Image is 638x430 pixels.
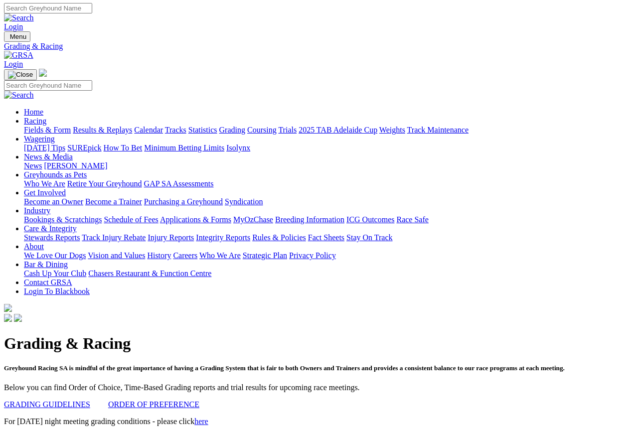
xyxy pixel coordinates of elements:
a: Chasers Restaurant & Function Centre [88,269,211,278]
a: ICG Outcomes [346,215,394,224]
a: Stay On Track [346,233,392,242]
a: Applications & Forms [160,215,231,224]
button: Toggle navigation [4,69,37,80]
a: Industry [24,206,50,215]
h1: Grading & Racing [4,334,634,353]
a: Privacy Policy [289,251,336,260]
img: Search [4,13,34,22]
div: Get Involved [24,197,634,206]
a: Who We Are [24,179,65,188]
a: Integrity Reports [196,233,250,242]
a: Stewards Reports [24,233,80,242]
a: Get Involved [24,188,66,197]
span: For [DATE] night meeting grading conditions - please click [4,417,208,426]
a: Who We Are [199,251,241,260]
a: News [24,161,42,170]
a: Isolynx [226,143,250,152]
a: Greyhounds as Pets [24,170,87,179]
img: GRSA [4,51,33,60]
a: Breeding Information [275,215,344,224]
input: Search [4,80,92,91]
img: Search [4,91,34,100]
button: Toggle navigation [4,31,30,42]
span: Menu [10,33,26,40]
a: Bookings & Scratchings [24,215,102,224]
a: Weights [379,126,405,134]
a: Racing [24,117,46,125]
a: Strategic Plan [243,251,287,260]
a: Login [4,60,23,68]
a: Bar & Dining [24,260,68,269]
a: [DATE] Tips [24,143,65,152]
a: Retire Your Greyhound [67,179,142,188]
a: History [147,251,171,260]
a: GAP SA Assessments [144,179,214,188]
div: Racing [24,126,634,135]
a: About [24,242,44,251]
a: 2025 TAB Adelaide Cup [299,126,377,134]
a: Tracks [165,126,186,134]
a: Injury Reports [148,233,194,242]
h5: Greyhound Racing SA is mindful of the great importance of having a Grading System that is fair to... [4,364,634,372]
img: facebook.svg [4,314,12,322]
a: Rules & Policies [252,233,306,242]
div: About [24,251,634,260]
div: Industry [24,215,634,224]
a: SUREpick [67,143,101,152]
img: logo-grsa-white.png [4,304,12,312]
a: Calendar [134,126,163,134]
a: Race Safe [396,215,428,224]
a: Careers [173,251,197,260]
a: Vision and Values [88,251,145,260]
a: Fields & Form [24,126,71,134]
a: [PERSON_NAME] [44,161,107,170]
a: Fact Sheets [308,233,344,242]
p: Below you can find Order of Choice, Time-Based Grading reports and trial results for upcoming rac... [4,383,634,392]
input: Search [4,3,92,13]
a: Results & Replays [73,126,132,134]
a: Wagering [24,135,55,143]
a: Cash Up Your Club [24,269,86,278]
img: logo-grsa-white.png [39,69,47,77]
a: Become an Owner [24,197,83,206]
img: Close [8,71,33,79]
a: Purchasing a Greyhound [144,197,223,206]
a: ORDER OF PREFERENCE [108,400,199,409]
div: News & Media [24,161,634,170]
a: Trials [278,126,297,134]
a: GRADING GUIDELINES [4,400,90,409]
a: MyOzChase [233,215,273,224]
a: Care & Integrity [24,224,77,233]
a: Become a Trainer [85,197,142,206]
a: Grading [219,126,245,134]
a: We Love Our Dogs [24,251,86,260]
a: Grading & Racing [4,42,634,51]
a: Coursing [247,126,277,134]
a: Track Injury Rebate [82,233,146,242]
a: Track Maintenance [407,126,469,134]
a: Schedule of Fees [104,215,158,224]
div: Care & Integrity [24,233,634,242]
a: Minimum Betting Limits [144,143,224,152]
div: Greyhounds as Pets [24,179,634,188]
a: Login To Blackbook [24,287,90,295]
a: Home [24,108,43,116]
a: Contact GRSA [24,278,72,287]
a: here [194,417,208,426]
a: Statistics [188,126,217,134]
div: Wagering [24,143,634,152]
img: twitter.svg [14,314,22,322]
a: Syndication [225,197,263,206]
a: News & Media [24,152,73,161]
div: Bar & Dining [24,269,634,278]
a: Login [4,22,23,31]
a: How To Bet [104,143,143,152]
